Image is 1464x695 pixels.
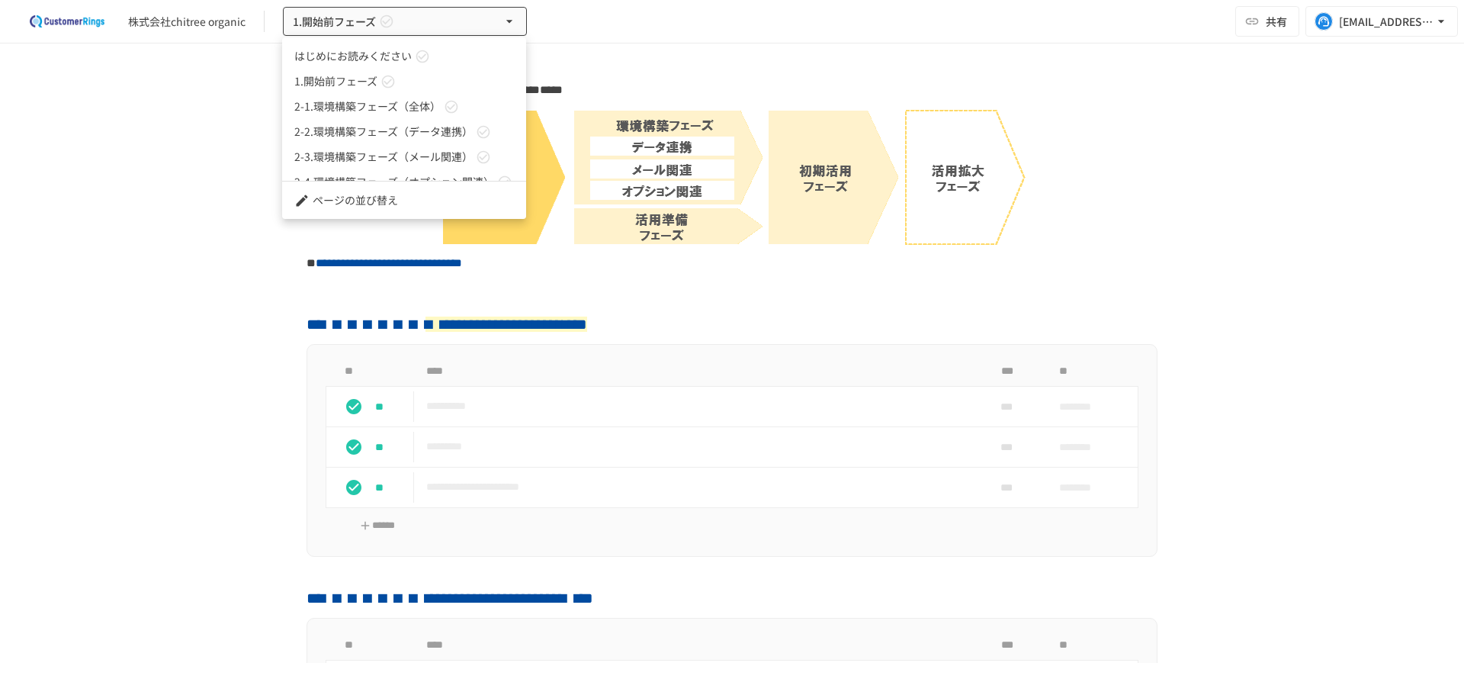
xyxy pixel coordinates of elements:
span: 2-4.環境構築フェーズ（オプション関連） [294,174,494,190]
span: 2-1.環境構築フェーズ（全体） [294,98,441,114]
span: 2-3.環境構築フェーズ（メール関連） [294,149,473,165]
span: 2-2.環境構築フェーズ（データ連携） [294,124,473,140]
li: ページの並び替え [282,188,526,213]
span: 1.開始前フェーズ [294,73,377,89]
span: はじめにお読みください [294,48,412,64]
